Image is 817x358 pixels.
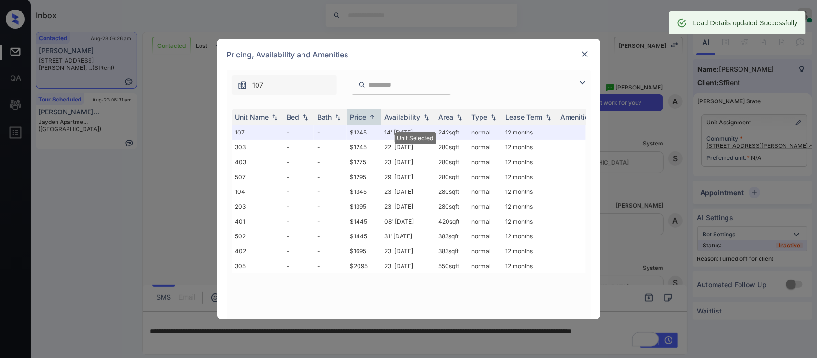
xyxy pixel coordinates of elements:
td: - [283,199,314,214]
td: 12 months [502,169,557,184]
td: normal [468,140,502,155]
td: - [283,140,314,155]
td: $1245 [347,140,381,155]
td: 280 sqft [435,199,468,214]
td: - [314,229,347,244]
img: icon-zuma [577,77,588,89]
td: 280 sqft [435,184,468,199]
td: 12 months [502,155,557,169]
td: normal [468,169,502,184]
td: - [283,155,314,169]
td: - [283,214,314,229]
img: close [580,49,590,59]
div: Bath [318,113,332,121]
td: $1345 [347,184,381,199]
td: - [283,169,314,184]
td: - [314,199,347,214]
div: Pricing, Availability and Amenities [217,39,600,70]
td: 23' [DATE] [381,155,435,169]
td: 12 months [502,125,557,140]
td: - [314,214,347,229]
img: sorting [455,114,464,121]
div: Lead Details updated Successfully [693,14,798,32]
div: Unit Name [235,113,269,121]
td: 402 [232,244,283,258]
td: 22' [DATE] [381,140,435,155]
td: - [283,244,314,258]
td: - [314,258,347,273]
td: - [283,184,314,199]
td: 507 [232,169,283,184]
td: 29' [DATE] [381,169,435,184]
td: normal [468,229,502,244]
td: normal [468,155,502,169]
td: - [283,229,314,244]
td: 12 months [502,258,557,273]
td: 12 months [502,184,557,199]
td: $1245 [347,125,381,140]
span: 107 [253,80,264,90]
td: $1445 [347,229,381,244]
img: sorting [489,114,498,121]
td: $1695 [347,244,381,258]
td: 08' [DATE] [381,214,435,229]
img: sorting [368,113,377,121]
td: - [283,125,314,140]
td: 305 [232,258,283,273]
td: $2095 [347,258,381,273]
td: - [314,140,347,155]
td: $1275 [347,155,381,169]
td: 23' [DATE] [381,199,435,214]
td: 401 [232,214,283,229]
img: sorting [422,114,431,121]
td: 23' [DATE] [381,244,435,258]
td: 280 sqft [435,155,468,169]
td: 280 sqft [435,140,468,155]
td: - [314,184,347,199]
td: 242 sqft [435,125,468,140]
img: sorting [301,114,310,121]
td: 303 [232,140,283,155]
td: 383 sqft [435,229,468,244]
td: 12 months [502,229,557,244]
div: Price [350,113,367,121]
td: 12 months [502,214,557,229]
td: - [283,258,314,273]
td: 14' [DATE] [381,125,435,140]
td: $1295 [347,169,381,184]
div: Lease Term [506,113,543,121]
td: 31' [DATE] [381,229,435,244]
div: Bed [287,113,300,121]
td: 23' [DATE] [381,184,435,199]
td: $1445 [347,214,381,229]
td: 502 [232,229,283,244]
td: 12 months [502,140,557,155]
td: 280 sqft [435,169,468,184]
td: 104 [232,184,283,199]
td: 12 months [502,199,557,214]
td: normal [468,199,502,214]
td: normal [468,125,502,140]
td: 107 [232,125,283,140]
div: Amenities [561,113,593,121]
div: Area [439,113,454,121]
td: 403 [232,155,283,169]
img: sorting [544,114,553,121]
img: sorting [333,114,343,121]
td: - [314,244,347,258]
img: icon-zuma [358,80,366,89]
td: normal [468,244,502,258]
td: - [314,169,347,184]
td: normal [468,214,502,229]
td: 383 sqft [435,244,468,258]
td: 12 months [502,244,557,258]
td: 203 [232,199,283,214]
img: sorting [270,114,280,121]
td: - [314,125,347,140]
td: - [314,155,347,169]
td: 420 sqft [435,214,468,229]
td: $1395 [347,199,381,214]
img: icon-zuma [237,80,247,90]
td: 550 sqft [435,258,468,273]
td: normal [468,184,502,199]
